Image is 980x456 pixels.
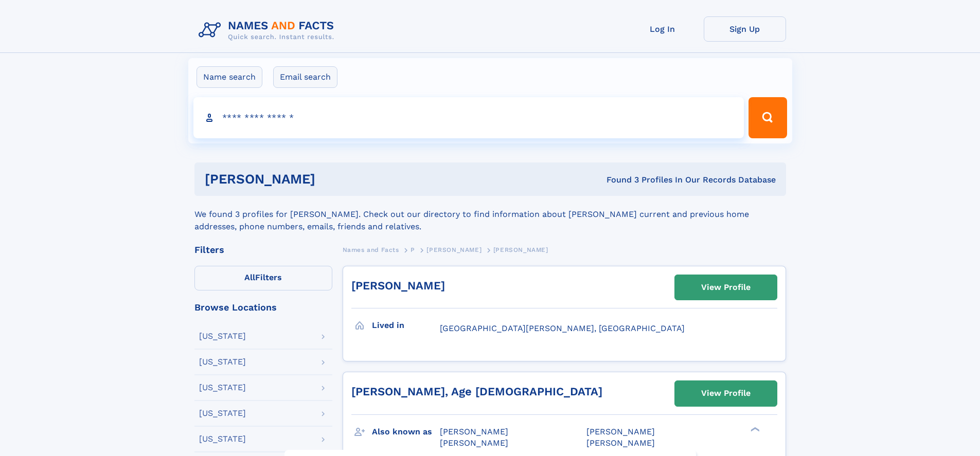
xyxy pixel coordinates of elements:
[675,381,777,406] a: View Profile
[273,66,337,88] label: Email search
[205,173,461,186] h1: [PERSON_NAME]
[194,303,332,312] div: Browse Locations
[372,317,440,334] h3: Lived in
[701,276,751,299] div: View Profile
[193,97,744,138] input: search input
[586,427,655,436] span: [PERSON_NAME]
[701,381,751,405] div: View Profile
[199,435,246,443] div: [US_STATE]
[351,385,602,398] a: [PERSON_NAME], Age [DEMOGRAPHIC_DATA]
[411,246,415,253] span: P
[197,66,262,88] label: Name search
[461,174,776,186] div: Found 3 Profiles In Our Records Database
[194,16,343,44] img: Logo Names and Facts
[748,426,760,432] div: ❯
[440,427,508,436] span: [PERSON_NAME]
[621,16,704,42] a: Log In
[244,272,255,282] span: All
[372,423,440,441] h3: Also known as
[194,245,332,254] div: Filters
[749,97,787,138] button: Search Button
[199,409,246,417] div: [US_STATE]
[199,332,246,340] div: [US_STATE]
[704,16,786,42] a: Sign Up
[426,246,482,253] span: [PERSON_NAME]
[199,358,246,366] div: [US_STATE]
[426,243,482,256] a: [PERSON_NAME]
[194,266,332,290] label: Filters
[351,279,445,292] a: [PERSON_NAME]
[440,323,685,333] span: [GEOGRAPHIC_DATA][PERSON_NAME], [GEOGRAPHIC_DATA]
[199,384,246,392] div: [US_STATE]
[343,243,399,256] a: Names and Facts
[675,275,777,300] a: View Profile
[194,196,786,233] div: We found 3 profiles for [PERSON_NAME]. Check out our directory to find information about [PERSON_...
[440,438,508,448] span: [PERSON_NAME]
[586,438,655,448] span: [PERSON_NAME]
[493,246,548,253] span: [PERSON_NAME]
[411,243,415,256] a: P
